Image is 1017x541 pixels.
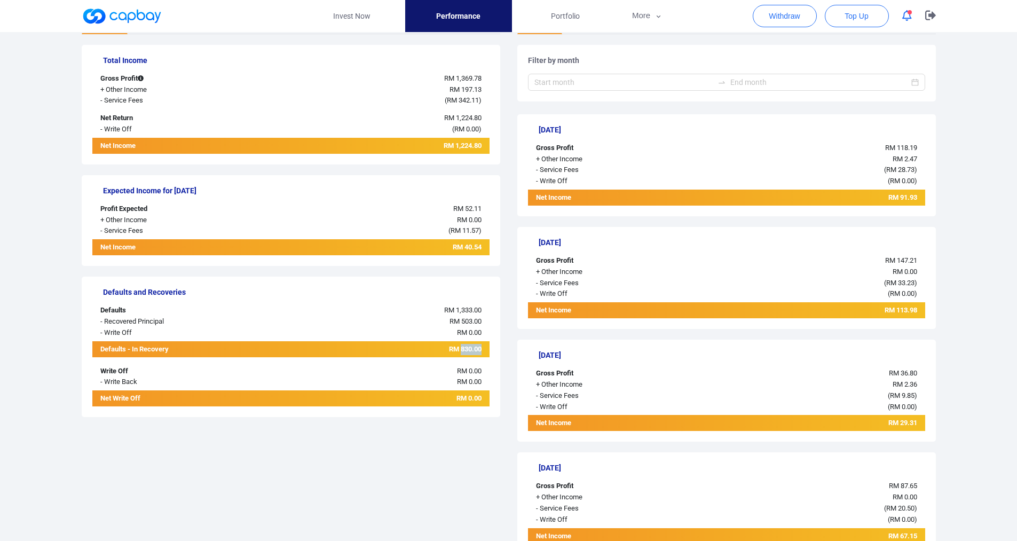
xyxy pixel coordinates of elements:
span: RM 342.11 [447,96,479,104]
span: RM 197.13 [450,85,482,93]
div: ( ) [693,390,925,402]
div: - Write Back [92,377,258,388]
div: - Write Off [528,176,693,187]
h5: Expected Income for [DATE] [103,186,490,195]
div: - Write Off [92,327,258,339]
span: RM 0.00 [890,289,914,297]
div: Gross Profit [528,481,693,492]
span: Top Up [845,11,868,21]
span: RM 0.00 [893,493,917,501]
div: - Write Off [92,124,258,135]
span: RM 1,333.00 [444,306,482,314]
div: ( ) [693,164,925,176]
h5: [DATE] [539,238,925,247]
div: - Write Off [528,402,693,413]
div: - Write Off [528,288,693,300]
div: ( ) [693,514,925,526]
span: Portfolio [551,10,580,22]
div: Net Income [92,140,258,154]
div: - Write Off [528,514,693,526]
span: RM 0.00 [890,177,914,185]
span: RM 33.23 [886,279,914,287]
span: RM 0.00 [457,216,482,224]
span: RM 0.00 [456,394,482,402]
div: + Other Income [528,379,693,390]
div: ( ) [258,225,490,237]
div: Net Write Off [92,390,258,406]
div: Gross Profit [528,255,693,266]
div: - Service Fees [92,95,258,106]
span: RM 0.00 [454,125,479,133]
div: + Other Income [92,84,258,96]
div: ( ) [693,176,925,187]
span: RM 1,369.78 [444,74,482,82]
span: RM 830.00 [449,345,482,353]
span: RM 0.00 [893,268,917,276]
span: RM 67.15 [888,532,917,540]
span: RM 503.00 [450,317,482,325]
div: + Other Income [528,266,693,278]
input: Start month [534,76,713,88]
div: Gross Profit [92,73,258,84]
span: RM 91.93 [888,193,917,201]
button: Top Up [825,5,889,27]
div: ( ) [258,124,490,135]
div: - Service Fees [92,225,258,237]
span: RM 87.65 [889,482,917,490]
span: RM 52.11 [453,205,482,213]
span: RM 29.31 [888,419,917,427]
div: ( ) [693,402,925,413]
div: + Other Income [528,154,693,165]
div: Defaults - In Recovery [92,341,258,357]
div: - Service Fees [528,390,693,402]
span: RM 11.57 [451,226,479,234]
div: + Other Income [92,215,258,226]
span: RM 113.98 [885,306,917,314]
div: Net Income [528,305,693,318]
span: RM 147.21 [885,256,917,264]
div: - Recovered Principal [92,316,258,327]
div: Net Income [528,192,693,206]
span: RM 2.47 [893,155,917,163]
div: Net Return [92,113,258,124]
span: to [718,78,726,87]
input: End month [730,76,909,88]
button: Withdraw [753,5,817,27]
span: RM 2.36 [893,380,917,388]
span: RM 0.00 [457,378,482,386]
div: Gross Profit [528,143,693,154]
span: Performance [436,10,480,22]
h5: Filter by month [528,56,925,65]
span: RM 9.85 [890,391,914,399]
div: - Service Fees [528,503,693,514]
div: ( ) [258,95,490,106]
span: RM 28.73 [886,166,914,174]
div: + Other Income [528,492,693,503]
div: - Service Fees [528,278,693,289]
span: RM 0.00 [457,328,482,336]
div: ( ) [693,288,925,300]
div: Net Income [528,418,693,431]
span: swap-right [718,78,726,87]
span: RM 20.50 [886,504,914,512]
h5: [DATE] [539,125,925,135]
div: - Service Fees [528,164,693,176]
h5: [DATE] [539,463,925,473]
h5: Defaults and Recoveries [103,287,490,297]
div: Profit Expected [92,203,258,215]
h5: [DATE] [539,350,925,360]
span: RM 118.19 [885,144,917,152]
span: RM 0.00 [890,403,914,411]
div: Gross Profit [528,368,693,379]
div: Defaults [92,305,258,316]
div: ( ) [693,503,925,514]
h5: Total Income [103,56,490,65]
span: RM 40.54 [453,243,482,251]
span: RM 1,224.80 [444,142,482,150]
div: ( ) [693,278,925,289]
div: Write Off [92,366,258,377]
span: RM 0.00 [890,515,914,523]
div: Net Income [92,242,258,255]
span: RM 1,224.80 [444,114,482,122]
span: RM 0.00 [457,367,482,375]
